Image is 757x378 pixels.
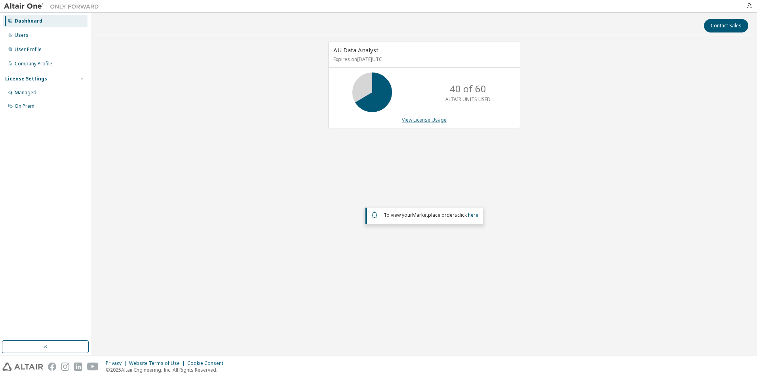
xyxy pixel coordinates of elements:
[450,82,486,95] p: 40 of 60
[106,360,129,367] div: Privacy
[15,103,34,109] div: On Prem
[87,363,99,371] img: youtube.svg
[2,363,43,371] img: altair_logo.svg
[15,90,36,96] div: Managed
[468,212,478,218] a: here
[4,2,103,10] img: Altair One
[704,19,748,32] button: Contact Sales
[402,116,447,123] a: View License Usage
[15,32,29,38] div: Users
[74,363,82,371] img: linkedin.svg
[15,18,42,24] div: Dashboard
[384,212,478,218] span: To view your click
[106,367,228,373] p: © 2025 Altair Engineering, Inc. All Rights Reserved.
[129,360,187,367] div: Website Terms of Use
[61,363,69,371] img: instagram.svg
[187,360,228,367] div: Cookie Consent
[333,56,513,63] p: Expires on [DATE] UTC
[5,76,47,82] div: License Settings
[15,46,42,53] div: User Profile
[15,61,52,67] div: Company Profile
[48,363,56,371] img: facebook.svg
[412,212,457,218] em: Marketplace orders
[445,96,491,103] p: ALTAIR UNITS USED
[333,46,378,54] span: AU Data Analyst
